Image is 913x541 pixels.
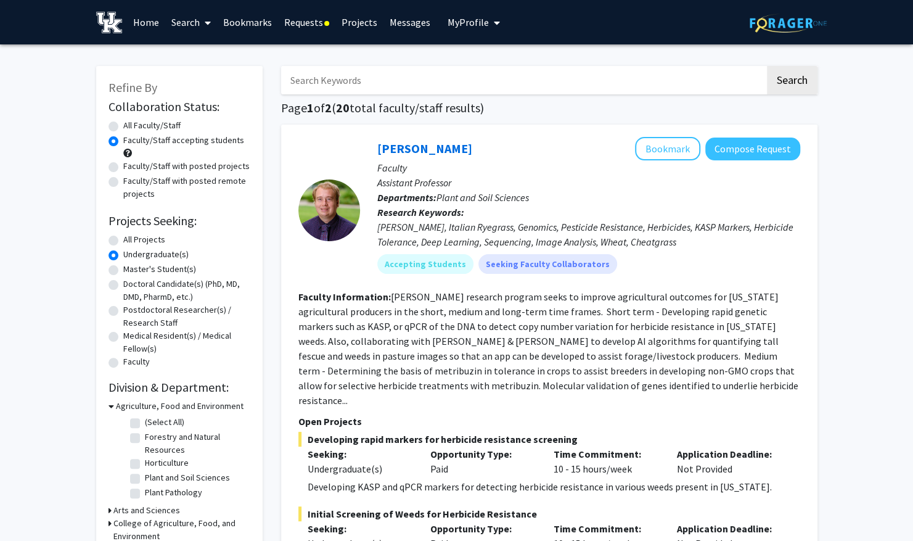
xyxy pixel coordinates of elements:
label: Undergraduate(s) [123,248,189,261]
p: Opportunity Type: [430,447,535,461]
label: All Faculty/Staff [123,119,181,132]
div: [PERSON_NAME], Italian Ryegrass, Genomics, Pesticide Resistance, Herbicides, KASP Markers, Herbic... [377,220,800,249]
label: All Projects [123,233,165,246]
span: Plant and Soil Sciences [436,191,529,204]
label: Medical Resident(s) / Medical Fellow(s) [123,329,250,355]
p: Developing KASP and qPCR markers for detecting herbicide resistance in various weeds present in [... [308,479,800,494]
label: (Select All) [145,416,184,429]
img: University of Kentucky Logo [96,12,123,33]
mat-chip: Seeking Faculty Collaborators [478,254,617,274]
input: Search Keywords [281,66,765,94]
mat-chip: Accepting Students [377,254,473,274]
label: Plant and Soil Sciences [145,471,230,484]
span: 2 [325,100,332,115]
a: Projects [335,1,383,44]
a: Messages [383,1,436,44]
p: Opportunity Type: [430,521,535,536]
label: Plant Pathology [145,486,202,499]
label: Horticulture [145,456,189,469]
p: Seeking: [308,521,412,536]
b: Faculty Information: [298,291,391,303]
label: Postdoctoral Researcher(s) / Research Staff [123,304,250,329]
span: 20 [336,100,350,115]
a: Requests [278,1,335,44]
div: Not Provided [668,447,791,476]
a: [PERSON_NAME] [377,141,472,156]
label: Forestry and Natural Resources [145,431,247,456]
h1: Page of ( total faculty/staff results) [281,101,817,115]
h2: Division & Department: [108,380,250,395]
div: Undergraduate(s) [308,461,412,476]
p: Application Deadline: [677,521,782,536]
img: ForagerOne Logo [750,14,827,33]
span: Developing rapid markers for herbicide resistance screening [298,432,800,447]
fg-read-more: [PERSON_NAME] research program seeks to improve agricultural outcomes for [US_STATE] agricultural... [298,291,798,407]
a: Bookmarks [217,1,278,44]
iframe: Chat [9,485,52,532]
h3: Agriculture, Food and Environment [116,400,244,413]
p: Time Commitment: [554,447,658,461]
label: Doctoral Candidate(s) (PhD, MD, DMD, PharmD, etc.) [123,278,250,304]
h3: Arts and Sciences [113,504,180,517]
label: Faculty/Staff accepting students [123,134,244,147]
p: Application Deadline: [677,447,782,461]
label: Faculty [123,355,150,368]
button: Search [767,66,817,94]
p: Time Commitment: [554,521,658,536]
h2: Projects Seeking: [108,213,250,228]
button: Add Samuel Revolinski to Bookmarks [635,137,700,160]
p: Seeking: [308,447,412,461]
p: Open Projects [298,414,800,429]
h2: Collaboration Status: [108,99,250,114]
p: Faculty [377,160,800,175]
span: Refine By [108,80,157,95]
span: 1 [307,100,314,115]
label: Faculty/Staff with posted projects [123,160,250,173]
div: Paid [421,447,544,476]
label: Master's Student(s) [123,263,196,276]
span: My Profile [448,16,489,28]
a: Search [165,1,217,44]
a: Home [127,1,165,44]
p: Assistant Professor [377,175,800,190]
b: Research Keywords: [377,206,464,218]
button: Compose Request to Samuel Revolinski [705,138,800,160]
b: Departments: [377,191,436,204]
div: 10 - 15 hours/week [544,447,668,476]
label: Faculty/Staff with posted remote projects [123,175,250,200]
span: Initial Screening of Weeds for Herbicide Resistance [298,506,800,521]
